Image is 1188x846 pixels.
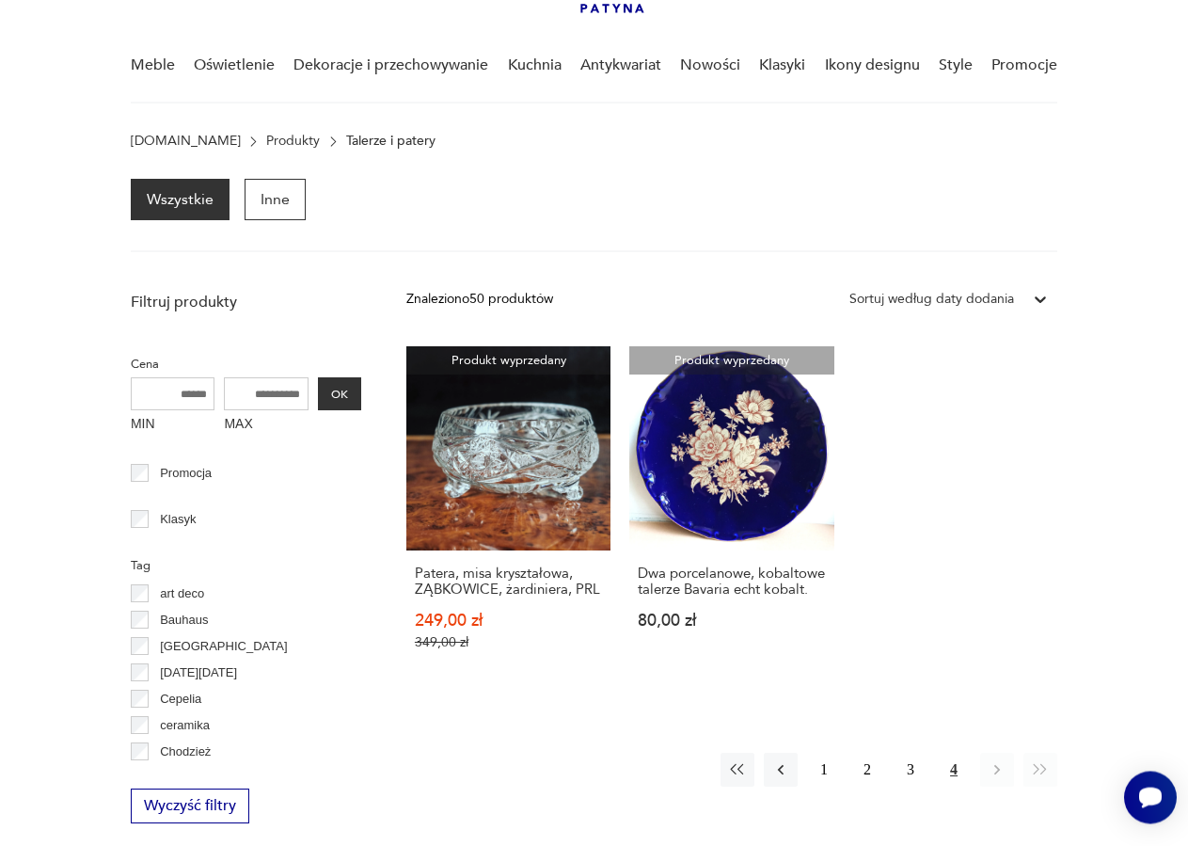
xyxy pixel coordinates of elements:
[415,634,602,650] p: 349,00 zł
[638,566,825,598] h3: Dwa porcelanowe, kobaltowe talerze Bavaria echt kobalt.
[131,354,361,375] p: Cena
[131,134,241,149] a: [DOMAIN_NAME]
[850,753,884,787] button: 2
[638,613,825,629] p: 80,00 zł
[131,789,249,823] button: Wyczyść filtry
[759,29,805,102] a: Klasyki
[224,410,309,440] label: MAX
[894,753,927,787] button: 3
[160,689,201,710] p: Cepelia
[849,289,1014,310] div: Sortuj według daty dodania
[266,134,320,149] a: Produkty
[131,179,230,220] a: Wszystkie
[318,377,361,410] button: OK
[629,346,833,687] a: Produkt wyprzedanyDwa porcelanowe, kobaltowe talerze Bavaria echt kobalt.Dwa porcelanowe, kobalto...
[160,583,204,604] p: art deco
[1124,771,1177,823] iframe: Smartsupp widget button
[508,29,562,102] a: Kuchnia
[293,29,488,102] a: Dekoracje i przechowywanie
[160,610,208,631] p: Bauhaus
[939,29,973,102] a: Style
[160,715,210,736] p: ceramika
[194,29,275,102] a: Oświetlenie
[991,29,1057,102] a: Promocje
[160,509,196,530] p: Klasyk
[131,555,361,576] p: Tag
[406,346,610,687] a: Produkt wyprzedanyPatera, misa kryształowa, ZĄBKOWICE, żardiniera, PRLPatera, misa kryształowa, Z...
[680,29,740,102] a: Nowości
[131,292,361,312] p: Filtruj produkty
[160,463,212,484] p: Promocja
[131,29,175,102] a: Meble
[160,742,211,762] p: Chodzież
[245,179,306,220] a: Inne
[580,29,661,102] a: Antykwariat
[937,753,971,787] button: 4
[415,566,602,598] h3: Patera, misa kryształowa, ZĄBKOWICE, żardiniera, PRL
[406,289,553,310] div: Znaleziono 50 produktów
[415,613,602,629] p: 249,00 zł
[160,636,287,657] p: [GEOGRAPHIC_DATA]
[160,768,207,789] p: Ćmielów
[825,29,920,102] a: Ikony designu
[131,410,215,440] label: MIN
[807,753,841,787] button: 1
[346,134,436,149] p: Talerze i patery
[160,662,237,683] p: [DATE][DATE]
